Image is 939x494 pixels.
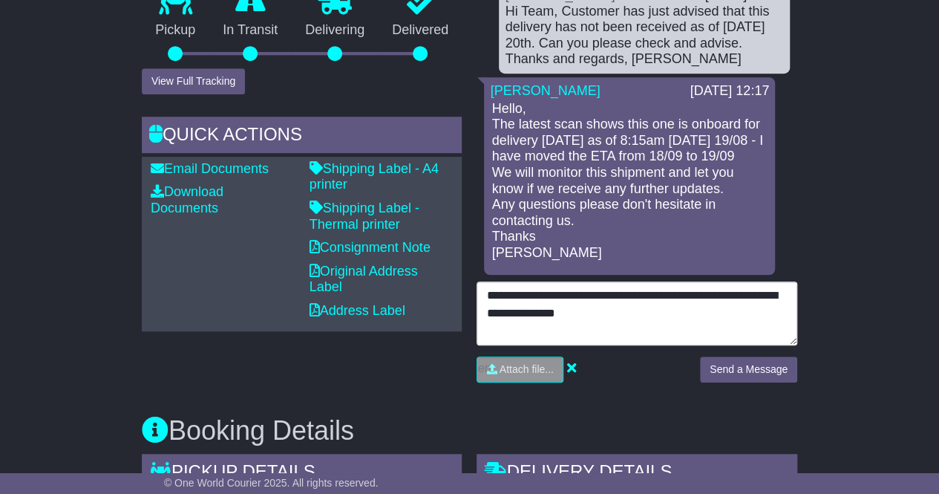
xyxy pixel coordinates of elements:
[490,83,600,98] a: [PERSON_NAME]
[151,161,269,176] a: Email Documents
[142,68,245,94] button: View Full Tracking
[151,184,223,215] a: Download Documents
[310,264,418,295] a: Original Address Label
[310,201,419,232] a: Shipping Label - Thermal printer
[142,454,462,494] div: Pickup Details
[310,161,439,192] a: Shipping Label - A4 printer
[700,357,797,383] button: Send a Message
[477,454,797,494] div: Delivery Details
[690,83,769,100] div: [DATE] 12:17
[164,477,379,489] span: © One World Courier 2025. All rights reserved.
[142,117,462,157] div: Quick Actions
[142,22,209,39] p: Pickup
[209,22,292,39] p: In Transit
[292,22,379,39] p: Delivering
[310,303,405,318] a: Address Label
[142,416,797,446] h3: Booking Details
[505,4,784,68] div: Hi Team, Customer has just advised that this delivery has not been received as of [DATE] 20th. Ca...
[379,22,462,39] p: Delivered
[310,240,431,255] a: Consignment Note
[491,101,768,261] p: Hello, The latest scan shows this one is onboard for delivery [DATE] as of 8:15am [DATE] 19/08 - ...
